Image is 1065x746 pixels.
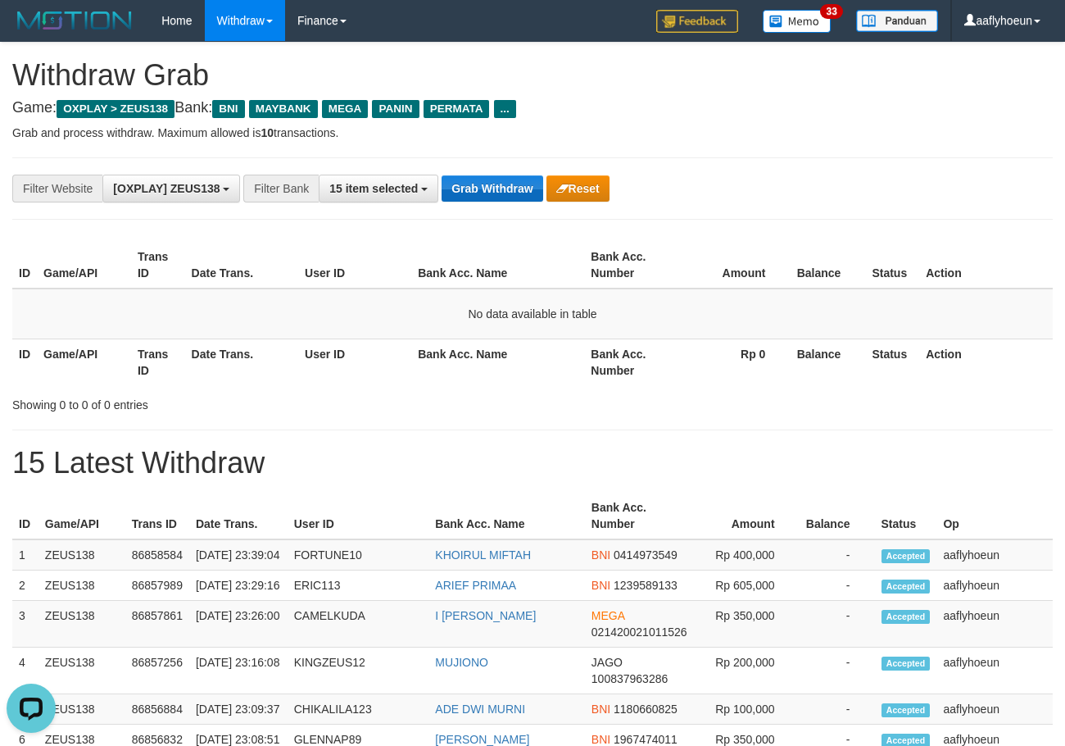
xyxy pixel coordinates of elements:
td: - [800,539,875,571]
th: Rp 0 [678,339,791,385]
th: Trans ID [131,242,185,289]
span: Copy 1239589133 to clipboard [614,579,678,592]
td: aaflyhoeun [936,571,1053,601]
td: - [800,648,875,694]
button: 15 item selected [319,175,438,202]
td: CHIKALILA123 [288,694,429,725]
th: Status [865,242,919,289]
img: MOTION_logo.png [12,8,137,33]
span: BNI [591,703,610,716]
a: ARIEF PRIMAA [435,579,516,592]
th: Game/API [39,493,125,539]
th: Bank Acc. Name [411,339,584,385]
button: Grab Withdraw [442,175,542,202]
span: MEGA [591,609,624,622]
td: - [800,571,875,601]
span: PANIN [372,100,419,118]
th: Date Trans. [189,493,288,539]
span: 33 [820,4,842,19]
th: Status [865,339,919,385]
td: 86856884 [125,694,189,725]
th: Action [919,242,1053,289]
td: ZEUS138 [39,648,125,694]
th: ID [12,242,37,289]
img: Button%20Memo.svg [763,10,832,33]
td: 4 [12,648,39,694]
h4: Game: Bank: [12,100,1053,116]
th: Trans ID [131,339,185,385]
span: Copy 100837963286 to clipboard [591,672,668,685]
th: ID [12,339,37,385]
span: BNI [212,100,244,118]
p: Grab and process withdraw. Maximum allowed is transactions. [12,125,1053,141]
td: 86858584 [125,539,189,571]
button: [OXPLAY] ZEUS138 [102,175,240,202]
td: ZEUS138 [39,539,125,571]
th: Bank Acc. Number [585,493,694,539]
span: [OXPLAY] ZEUS138 [113,182,220,195]
span: Accepted [881,657,931,671]
td: aaflyhoeun [936,539,1053,571]
td: aaflyhoeun [936,648,1053,694]
a: ADE DWI MURNI [435,703,525,716]
td: [DATE] 23:09:37 [189,694,288,725]
th: Status [875,493,937,539]
td: [DATE] 23:26:00 [189,601,288,648]
td: 3 [12,601,39,648]
span: Accepted [881,580,931,594]
th: Date Trans. [185,339,298,385]
span: Copy 1180660825 to clipboard [614,703,678,716]
th: User ID [288,493,429,539]
td: FORTUNE10 [288,539,429,571]
td: [DATE] 23:16:08 [189,648,288,694]
a: MUJIONO [435,656,488,669]
td: aaflyhoeun [936,694,1053,725]
td: ZEUS138 [39,694,125,725]
a: I [PERSON_NAME] [435,609,536,622]
td: 1 [12,539,39,571]
div: Filter Website [12,175,102,202]
td: Rp 100,000 [694,694,800,725]
span: ... [494,100,516,118]
span: JAGO [591,656,623,669]
th: User ID [298,339,411,385]
th: Amount [694,493,800,539]
td: [DATE] 23:39:04 [189,539,288,571]
span: BNI [591,579,610,592]
td: - [800,694,875,725]
td: Rp 200,000 [694,648,800,694]
th: Bank Acc. Number [584,242,678,289]
span: Copy 0414973549 to clipboard [614,548,678,562]
span: 15 item selected [329,182,418,195]
span: Copy 1967474011 to clipboard [614,733,678,746]
th: Bank Acc. Name [428,493,584,539]
th: Date Trans. [185,242,298,289]
td: CAMELKUDA [288,601,429,648]
th: Balance [800,493,875,539]
span: OXPLAY > ZEUS138 [57,100,174,118]
span: MAYBANK [249,100,318,118]
th: User ID [298,242,411,289]
span: PERMATA [424,100,490,118]
td: KINGZEUS12 [288,648,429,694]
button: Open LiveChat chat widget [7,7,56,56]
td: Rp 400,000 [694,539,800,571]
td: ZEUS138 [39,571,125,601]
button: Reset [546,175,610,202]
th: Bank Acc. Number [584,339,678,385]
span: Accepted [881,610,931,624]
td: 86857256 [125,648,189,694]
h1: Withdraw Grab [12,59,1053,92]
td: aaflyhoeun [936,601,1053,648]
img: panduan.png [856,10,938,32]
strong: 10 [261,126,274,139]
td: 86857989 [125,571,189,601]
td: 2 [12,571,39,601]
th: Op [936,493,1053,539]
th: Game/API [37,339,131,385]
th: Game/API [37,242,131,289]
th: Balance [790,339,865,385]
span: MEGA [322,100,369,118]
th: Action [919,339,1053,385]
th: Amount [678,242,791,289]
